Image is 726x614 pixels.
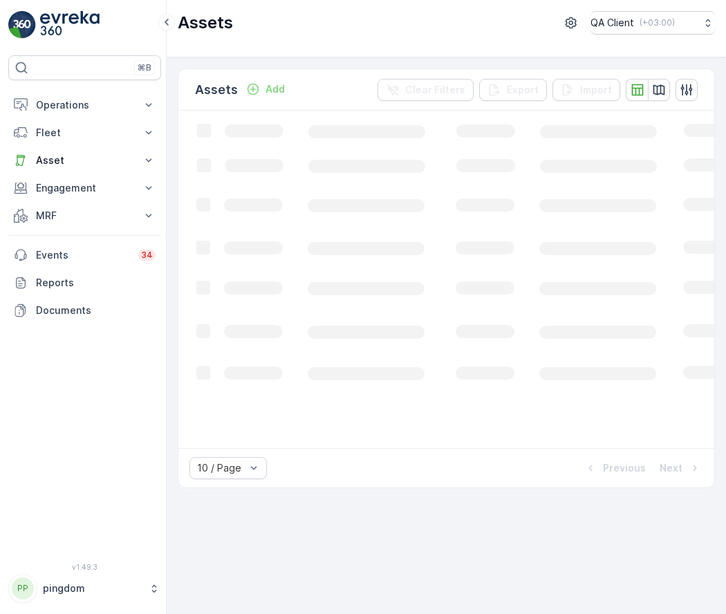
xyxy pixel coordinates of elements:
[8,202,161,230] button: MRF
[378,79,474,101] button: Clear Filters
[36,98,133,112] p: Operations
[36,304,156,317] p: Documents
[8,147,161,174] button: Asset
[36,276,156,290] p: Reports
[141,250,153,261] p: 34
[8,241,161,269] a: Events34
[8,269,161,297] a: Reports
[552,79,620,101] button: Import
[8,297,161,324] a: Documents
[590,11,715,35] button: QA Client(+03:00)
[266,82,285,96] p: Add
[36,248,130,262] p: Events
[8,91,161,119] button: Operations
[590,16,634,30] p: QA Client
[12,577,34,599] div: PP
[660,461,682,475] p: Next
[658,460,703,476] button: Next
[36,126,133,140] p: Fleet
[580,83,612,97] p: Import
[36,209,133,223] p: MRF
[138,62,151,73] p: ⌘B
[36,181,133,195] p: Engagement
[36,153,133,167] p: Asset
[8,174,161,202] button: Engagement
[40,11,100,39] img: logo_light-DOdMpM7g.png
[603,461,646,475] p: Previous
[8,563,161,571] span: v 1.49.3
[8,11,36,39] img: logo
[582,460,647,476] button: Previous
[43,582,142,595] p: pingdom
[479,79,547,101] button: Export
[8,574,161,603] button: PPpingdom
[405,83,465,97] p: Clear Filters
[241,81,290,97] button: Add
[195,80,238,100] p: Assets
[178,12,233,34] p: Assets
[507,83,539,97] p: Export
[640,17,675,28] p: ( +03:00 )
[8,119,161,147] button: Fleet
